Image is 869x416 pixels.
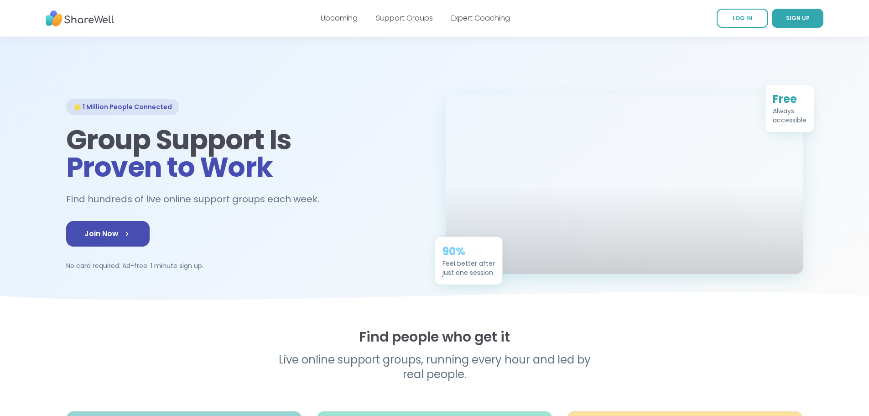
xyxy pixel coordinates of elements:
[733,14,752,22] span: LOG IN
[46,6,114,31] img: ShareWell Nav Logo
[451,13,510,23] a: Expert Coaching
[84,228,131,239] span: Join Now
[260,353,610,382] p: Live online support groups, running every hour and led by real people.
[773,106,807,125] div: Always accessible
[66,261,424,270] p: No card required. Ad-free. 1 minute sign up.
[772,9,823,28] a: SIGN UP
[66,126,424,181] h1: Group Support Is
[442,244,495,259] div: 90%
[66,221,150,247] a: Join Now
[717,9,768,28] a: LOG IN
[773,92,807,106] div: Free
[66,99,179,115] div: 🌟 1 Million People Connected
[376,13,433,23] a: Support Groups
[66,192,329,207] h2: Find hundreds of live online support groups each week.
[66,148,273,186] span: Proven to Work
[442,259,495,277] div: Feel better after just one session
[66,329,803,345] h2: Find people who get it
[321,13,358,23] a: Upcoming
[786,14,810,22] span: SIGN UP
